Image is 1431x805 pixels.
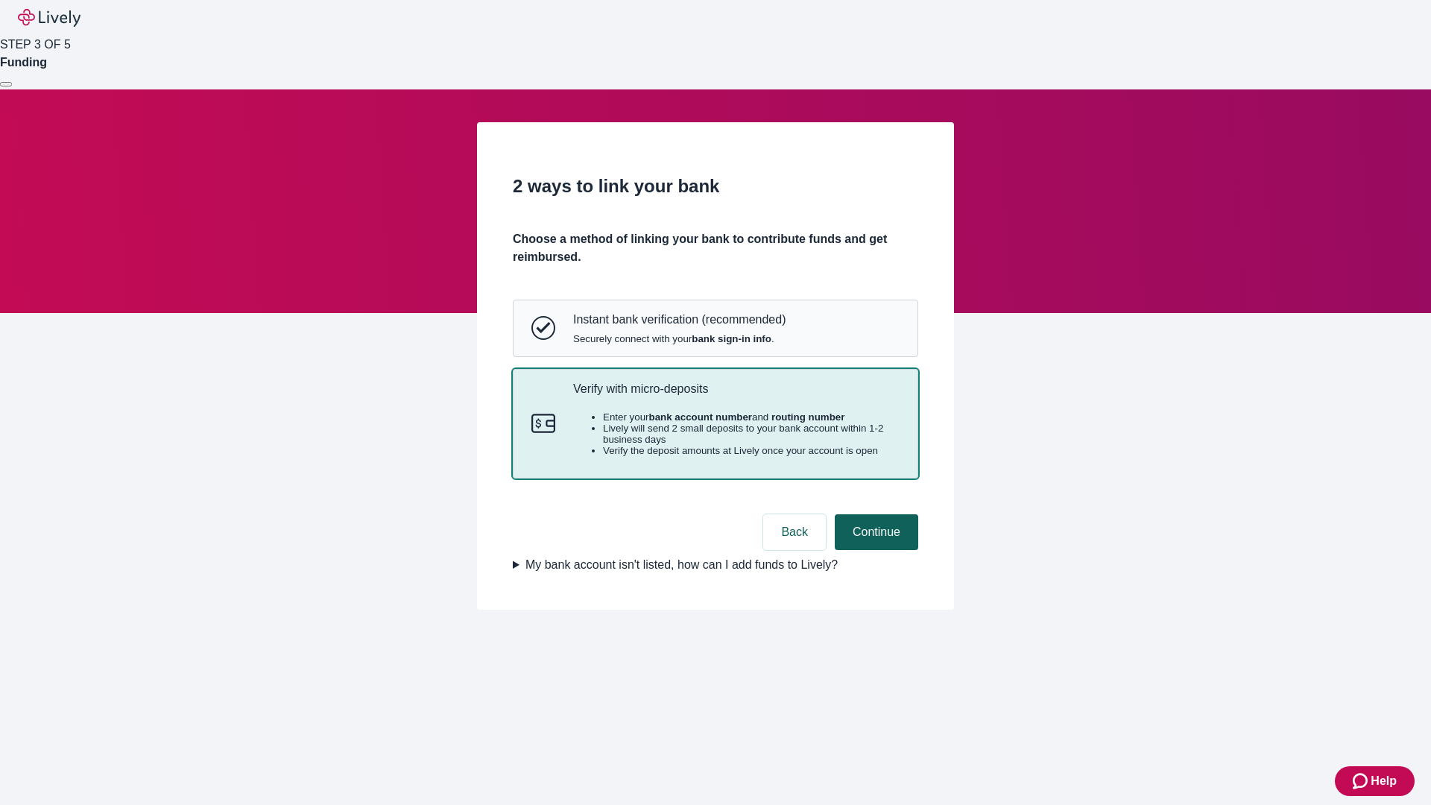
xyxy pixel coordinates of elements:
li: Lively will send 2 small deposits to your bank account within 1-2 business days [603,423,900,445]
span: Help [1371,772,1397,790]
li: Enter your and [603,411,900,423]
p: Verify with micro-deposits [573,382,900,396]
li: Verify the deposit amounts at Lively once your account is open [603,445,900,456]
h2: 2 ways to link your bank [513,173,918,200]
strong: bank account number [649,411,753,423]
p: Instant bank verification (recommended) [573,312,786,326]
summary: My bank account isn't listed, how can I add funds to Lively? [513,556,918,574]
span: Securely connect with your . [573,333,786,344]
button: Back [763,514,826,550]
h4: Choose a method of linking your bank to contribute funds and get reimbursed. [513,230,918,266]
svg: Zendesk support icon [1353,772,1371,790]
strong: bank sign-in info [692,333,771,344]
svg: Instant bank verification [531,316,555,340]
button: Instant bank verificationInstant bank verification (recommended)Securely connect with yourbank si... [514,300,917,356]
button: Continue [835,514,918,550]
img: Lively [18,9,80,27]
strong: routing number [771,411,844,423]
svg: Micro-deposits [531,411,555,435]
button: Micro-depositsVerify with micro-depositsEnter yourbank account numberand routing numberLively wil... [514,370,917,479]
button: Zendesk support iconHelp [1335,766,1415,796]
